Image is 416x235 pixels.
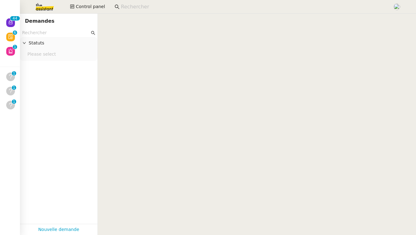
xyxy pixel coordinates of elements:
[121,3,386,11] input: Rechercher
[13,99,15,105] p: 1
[12,99,16,104] nz-badge-sup: 1
[13,45,17,49] nz-badge-sup: 1
[66,2,109,11] button: Control panel
[12,16,15,22] p: 4
[15,16,17,22] p: 4
[38,226,79,233] a: Nouvelle demande
[13,85,15,91] p: 1
[12,71,16,76] nz-badge-sup: 1
[10,16,20,21] nz-badge-sup: 44
[13,71,15,77] p: 1
[13,30,17,35] nz-badge-sup: 6
[22,29,90,36] input: Rechercher
[76,3,105,10] span: Control panel
[29,39,95,47] span: Statuts
[20,37,97,49] div: Statuts
[12,85,16,90] nz-badge-sup: 1
[25,17,54,25] nz-page-header-title: Demandes
[14,45,16,50] p: 1
[394,3,400,10] img: users%2FPPrFYTsEAUgQy5cK5MCpqKbOX8K2%2Favatar%2FCapture%20d%E2%80%99e%CC%81cran%202023-06-05%20a%...
[14,30,16,36] p: 6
